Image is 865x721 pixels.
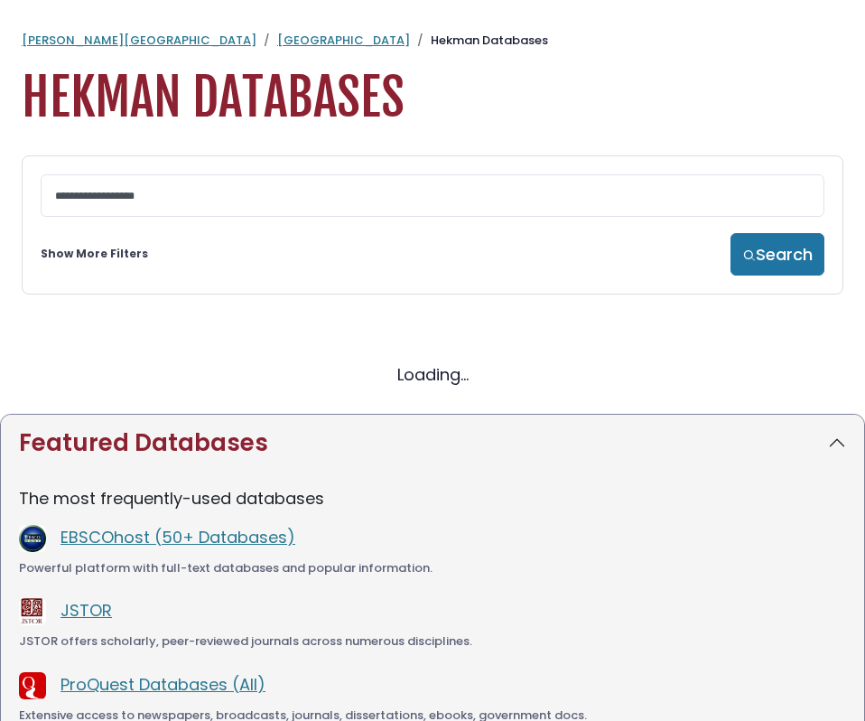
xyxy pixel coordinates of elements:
[22,68,843,128] h1: Hekman Databases
[22,32,843,50] nav: breadcrumb
[277,32,410,49] a: [GEOGRAPHIC_DATA]
[22,32,256,49] a: [PERSON_NAME][GEOGRAPHIC_DATA]
[60,673,265,696] a: ProQuest Databases (All)
[41,246,148,262] a: Show More Filters
[410,32,548,50] li: Hekman Databases
[60,526,295,548] a: EBSCOhost (50+ Databases)
[1,415,864,472] button: Featured Databases
[60,599,112,622] a: JSTOR
[19,559,846,577] div: Powerful platform with full-text databases and popular information.
[19,632,846,651] div: JSTOR offers scholarly, peer-reviewed journals across numerous disciplines.
[730,233,824,276] button: Search
[19,486,846,510] p: The most frequently-used databases
[22,362,843,387] div: Loading...
[41,174,824,217] input: Search database by title or keyword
